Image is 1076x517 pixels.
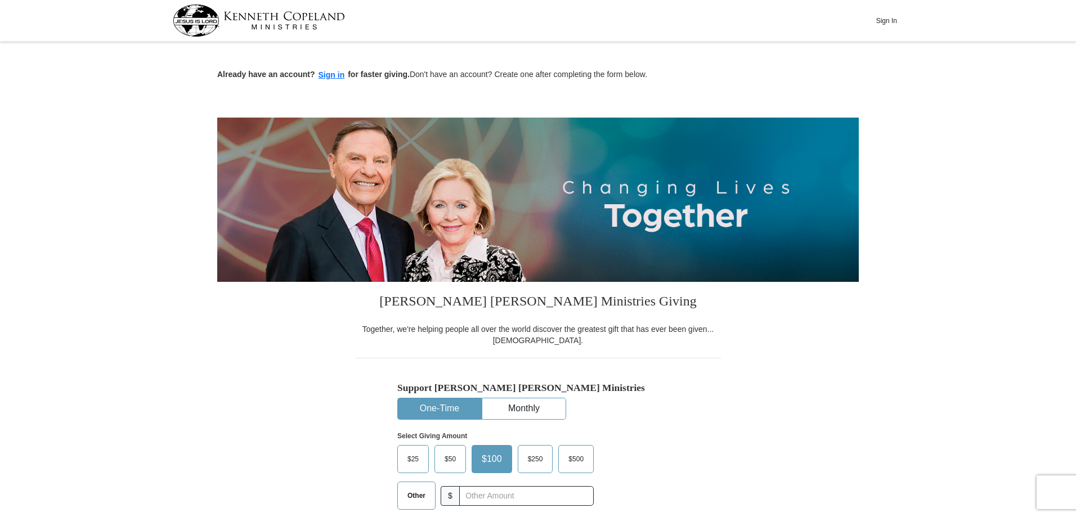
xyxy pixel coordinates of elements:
img: kcm-header-logo.svg [173,5,345,37]
strong: Already have an account? for faster giving. [217,70,410,79]
strong: Select Giving Amount [397,432,467,440]
button: Sign In [869,12,903,29]
span: Other [402,487,431,504]
button: Sign in [315,69,348,82]
span: $ [441,486,460,506]
span: $100 [476,451,508,467]
p: Don't have an account? Create one after completing the form below. [217,69,859,82]
span: $50 [439,451,461,467]
h5: Support [PERSON_NAME] [PERSON_NAME] Ministries [397,382,679,394]
span: $25 [402,451,424,467]
button: Monthly [482,398,566,419]
input: Other Amount [459,486,594,506]
span: $500 [563,451,589,467]
button: One-Time [398,398,481,419]
h3: [PERSON_NAME] [PERSON_NAME] Ministries Giving [355,282,721,323]
div: Together, we're helping people all over the world discover the greatest gift that has ever been g... [355,323,721,346]
span: $250 [522,451,549,467]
